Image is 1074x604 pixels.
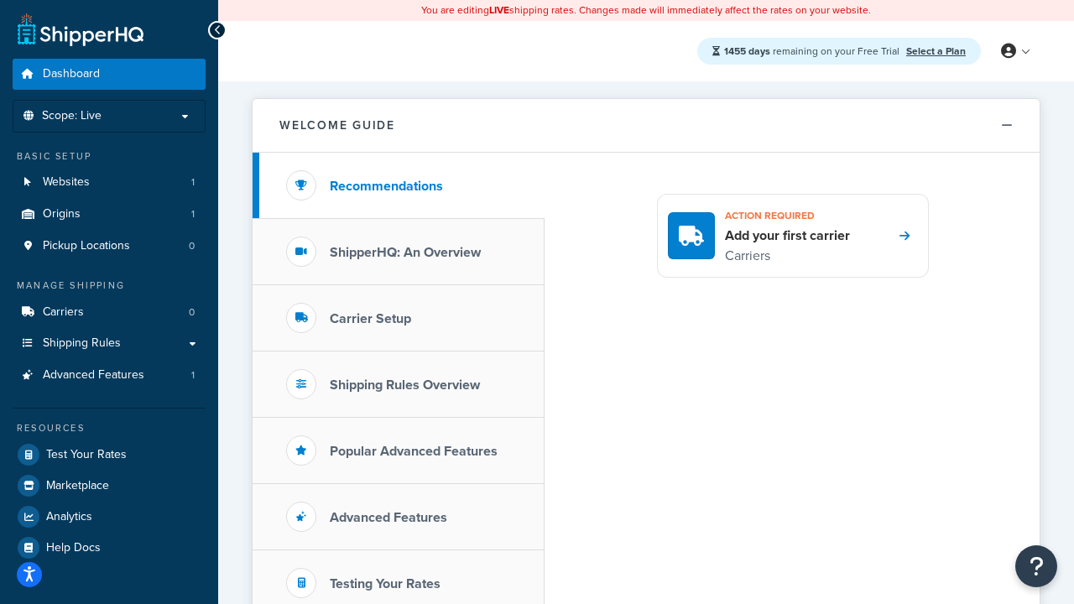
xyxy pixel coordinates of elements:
a: Pickup Locations0 [13,231,206,262]
h2: Welcome Guide [279,119,395,132]
span: Dashboard [43,67,100,81]
a: Test Your Rates [13,440,206,470]
span: Websites [43,175,90,190]
strong: 1455 days [724,44,770,59]
span: Origins [43,207,81,221]
li: Websites [13,167,206,198]
a: Marketplace [13,471,206,501]
span: Test Your Rates [46,448,127,462]
a: Analytics [13,502,206,532]
span: 0 [189,305,195,320]
li: Pickup Locations [13,231,206,262]
b: LIVE [489,3,509,18]
a: Carriers0 [13,297,206,328]
h3: Shipping Rules Overview [330,377,480,393]
a: Websites1 [13,167,206,198]
div: Resources [13,421,206,435]
button: Open Resource Center [1015,545,1057,587]
h3: Action required [725,205,850,226]
li: Carriers [13,297,206,328]
li: Origins [13,199,206,230]
a: Origins1 [13,199,206,230]
span: Pickup Locations [43,239,130,253]
p: Carriers [725,245,850,267]
h3: Testing Your Rates [330,576,441,591]
span: 1 [191,207,195,221]
a: Dashboard [13,59,206,90]
span: remaining on your Free Trial [724,44,902,59]
div: Basic Setup [13,149,206,164]
a: Shipping Rules [13,328,206,359]
span: 0 [189,239,195,253]
h3: Recommendations [330,179,443,194]
h4: Add your first carrier [725,226,850,245]
span: Marketplace [46,479,109,493]
span: Advanced Features [43,368,144,383]
span: Analytics [46,510,92,524]
span: Scope: Live [42,109,102,123]
li: Advanced Features [13,360,206,391]
span: Carriers [43,305,84,320]
span: 1 [191,368,195,383]
h3: Carrier Setup [330,311,411,326]
span: Help Docs [46,541,101,555]
a: Select a Plan [906,44,966,59]
h3: ShipperHQ: An Overview [330,245,481,260]
button: Welcome Guide [253,99,1040,153]
a: Help Docs [13,533,206,563]
h3: Advanced Features [330,510,447,525]
span: 1 [191,175,195,190]
h3: Popular Advanced Features [330,444,498,459]
a: Advanced Features1 [13,360,206,391]
span: Shipping Rules [43,336,121,351]
div: Manage Shipping [13,279,206,293]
